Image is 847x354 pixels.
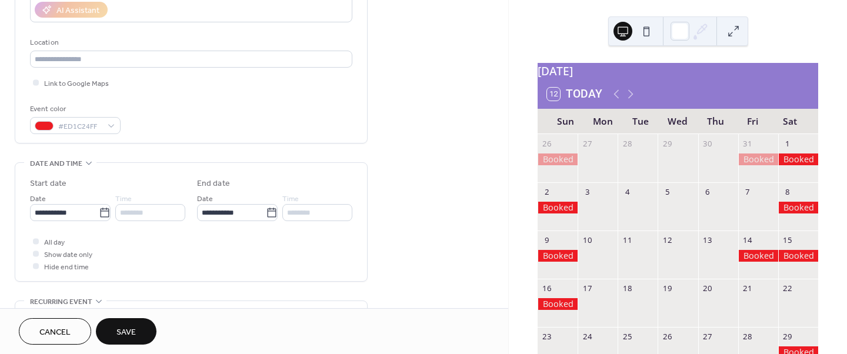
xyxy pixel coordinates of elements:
div: Thu [696,109,734,134]
span: Link to Google Maps [44,78,109,90]
button: 12Today [543,85,606,103]
div: 6 [702,186,713,197]
span: Recurring event [30,296,92,308]
div: Booked [738,250,778,262]
span: #ED1C24FF [58,121,102,133]
div: 27 [702,332,713,342]
div: 3 [582,186,592,197]
div: 27 [582,138,592,149]
div: Sat [771,109,809,134]
div: Booked [538,153,578,165]
div: 28 [742,332,753,342]
div: Booked [538,250,578,262]
div: Booked [538,298,578,310]
div: 25 [622,332,632,342]
div: 26 [542,138,552,149]
div: Booked [778,202,818,213]
button: Cancel [19,318,91,345]
div: 22 [782,283,793,293]
div: 17 [582,283,592,293]
span: Date and time [30,158,82,170]
div: 2 [542,186,552,197]
div: 31 [742,138,753,149]
span: Show date only [44,249,92,261]
div: 4 [622,186,632,197]
span: Save [116,326,136,339]
div: 9 [542,235,552,245]
div: Wed [659,109,697,134]
div: Event color [30,103,118,115]
span: Time [282,193,299,205]
div: Booked [738,153,778,165]
span: Date [30,193,46,205]
div: 26 [662,332,673,342]
span: Cancel [39,326,71,339]
div: 18 [622,283,632,293]
div: Sun [547,109,585,134]
span: Time [115,193,132,205]
div: 5 [662,186,673,197]
div: 23 [542,332,552,342]
span: Hide end time [44,261,89,273]
div: 16 [542,283,552,293]
div: 7 [742,186,753,197]
span: Date [197,193,213,205]
div: 29 [782,332,793,342]
div: Booked [538,202,578,213]
span: All day [44,236,65,249]
div: 14 [742,235,753,245]
div: 21 [742,283,753,293]
div: 19 [662,283,673,293]
div: 24 [582,332,592,342]
div: Booked [778,250,818,262]
div: [DATE] [538,63,818,80]
div: Booked [778,153,818,165]
div: Fri [734,109,772,134]
div: 30 [702,138,713,149]
div: 15 [782,235,793,245]
div: Mon [585,109,622,134]
div: 28 [622,138,632,149]
div: Tue [622,109,659,134]
div: 20 [702,283,713,293]
button: Save [96,318,156,345]
div: 12 [662,235,673,245]
div: Location [30,36,350,49]
div: 29 [662,138,673,149]
div: 13 [702,235,713,245]
div: 1 [782,138,793,149]
div: 11 [622,235,632,245]
div: 10 [582,235,592,245]
div: Start date [30,178,66,190]
div: 8 [782,186,793,197]
div: End date [197,178,230,190]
